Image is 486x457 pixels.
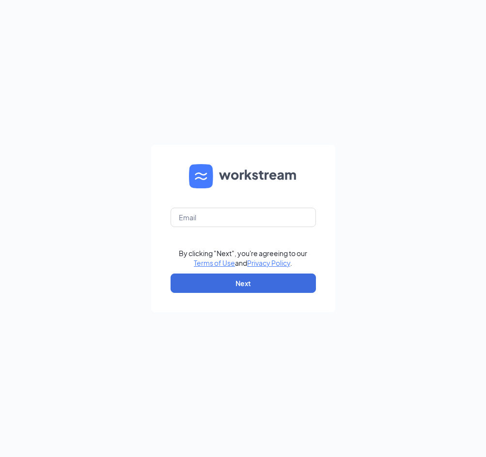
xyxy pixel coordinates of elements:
[194,259,235,267] a: Terms of Use
[189,164,298,188] img: WS logo and Workstream text
[247,259,290,267] a: Privacy Policy
[171,274,316,293] button: Next
[171,208,316,227] input: Email
[179,248,307,268] div: By clicking "Next", you're agreeing to our and .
